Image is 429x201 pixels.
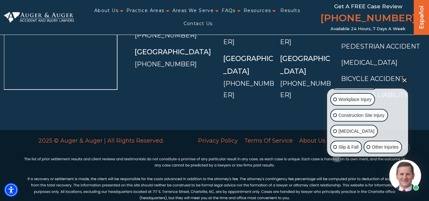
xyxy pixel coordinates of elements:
img: Auger & Auger Accident and Injury Lawyers Logo [4,12,74,23]
a: Pedestrian Accident [341,43,420,50]
a: [GEOGRAPHIC_DATA] [135,48,211,56]
a: FAQs [222,4,236,17]
a: About Us [94,4,118,17]
span: Get a FREE Case Review [334,3,402,10]
a: [PHONE_NUMBER] [135,60,197,68]
p: 2025 © Auger & Auger | All Rights Reserved. [24,136,178,146]
p: Workplace Injury [339,96,372,104]
a: Open intaker chat [333,157,341,162]
a: Contact Us [184,17,213,30]
a: Results [280,4,300,17]
a: Privacy Policy [195,134,241,147]
button: Close Intaker Chat Widget [400,76,409,84]
span: Available 24 Hours, 7 Days a Week [331,26,406,31]
p: Construction Site Injury [339,111,385,119]
img: Disclaimer Info [24,156,405,200]
img: Intaker widget Avatar [389,160,421,191]
a: [GEOGRAPHIC_DATA] [223,54,273,76]
a: Practice Areas [126,4,164,17]
div: Accessibility Menu [4,183,18,197]
a: Terms Of Service [241,134,296,147]
a: [PHONE_NUMBER] [280,80,331,99]
a: Bicycle Accident [341,75,404,83]
p: [MEDICAL_DATA] [339,127,374,135]
p: Slip & Fall [339,143,359,151]
a: About Us [296,134,329,147]
a: [GEOGRAPHIC_DATA] [280,54,330,76]
a: [PHONE_NUMBER] [135,31,197,39]
a: Areas We Serve [172,4,214,17]
a: Resources [244,4,271,17]
a: [PHONE_NUMBER] [320,11,416,26]
p: Other Injuries [372,143,399,151]
a: [MEDICAL_DATA] [341,59,397,66]
a: [PHONE_NUMBER] [223,80,274,99]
